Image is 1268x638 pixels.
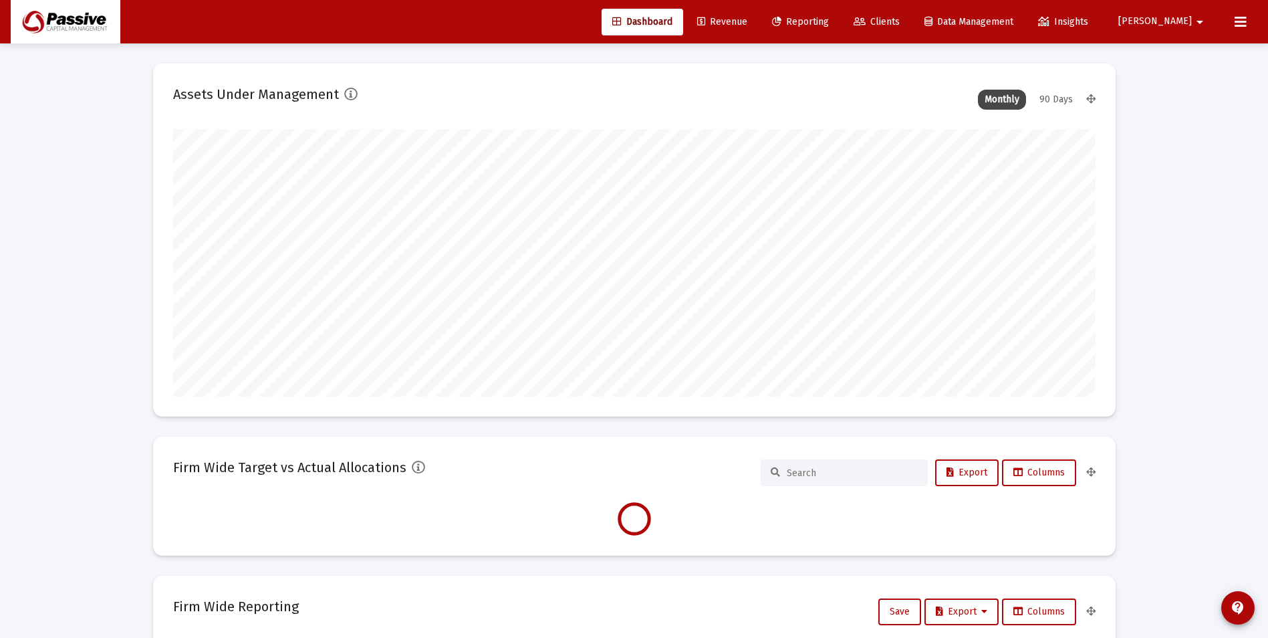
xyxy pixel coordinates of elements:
[1013,467,1065,478] span: Columns
[1118,16,1192,27] span: [PERSON_NAME]
[1027,9,1099,35] a: Insights
[1002,599,1076,625] button: Columns
[1102,8,1224,35] button: [PERSON_NAME]
[1192,9,1208,35] mat-icon: arrow_drop_down
[978,90,1026,110] div: Monthly
[1038,16,1088,27] span: Insights
[914,9,1024,35] a: Data Management
[936,606,987,617] span: Export
[761,9,840,35] a: Reporting
[1033,90,1080,110] div: 90 Days
[924,599,999,625] button: Export
[602,9,683,35] a: Dashboard
[890,606,910,617] span: Save
[173,84,339,105] h2: Assets Under Management
[924,16,1013,27] span: Data Management
[686,9,758,35] a: Revenue
[173,457,406,478] h2: Firm Wide Target vs Actual Allocations
[935,459,999,486] button: Export
[854,16,900,27] span: Clients
[697,16,747,27] span: Revenue
[1230,600,1246,616] mat-icon: contact_support
[21,9,110,35] img: Dashboard
[878,599,921,625] button: Save
[1013,606,1065,617] span: Columns
[843,9,910,35] a: Clients
[173,596,299,617] h2: Firm Wide Reporting
[772,16,829,27] span: Reporting
[612,16,672,27] span: Dashboard
[946,467,987,478] span: Export
[1002,459,1076,486] button: Columns
[787,467,918,479] input: Search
